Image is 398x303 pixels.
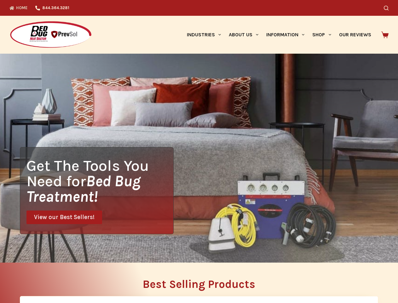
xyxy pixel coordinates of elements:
img: Prevsol/Bed Bug Heat Doctor [9,21,92,49]
h1: Get The Tools You Need for [26,158,173,204]
a: View our Best Sellers! [26,211,102,224]
a: Industries [183,16,225,54]
h2: Best Selling Products [20,279,378,290]
span: View our Best Sellers! [34,214,95,220]
a: Information [262,16,309,54]
a: Our Reviews [335,16,375,54]
i: Bed Bug Treatment! [26,172,141,205]
button: Search [384,6,389,10]
a: About Us [225,16,262,54]
nav: Primary [183,16,375,54]
button: Open LiveChat chat widget [5,3,24,21]
a: Shop [309,16,335,54]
